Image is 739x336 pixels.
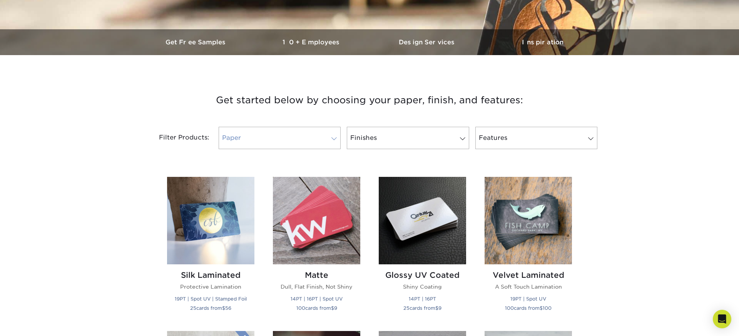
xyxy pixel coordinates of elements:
small: 14PT | 16PT | Spot UV [291,296,343,302]
small: 19PT | Spot UV [510,296,546,302]
small: cards from [403,305,441,311]
span: 25 [190,305,196,311]
span: 100 [543,305,552,311]
h2: Matte [273,270,360,280]
a: Design Services [369,29,485,55]
div: Open Intercom Messenger [713,310,731,328]
h3: 10+ Employees [254,39,369,46]
h3: Design Services [369,39,485,46]
img: Velvet Laminated Business Cards [485,177,572,264]
img: Matte Business Cards [273,177,360,264]
span: 9 [438,305,441,311]
small: cards from [296,305,337,311]
h2: Glossy UV Coated [379,270,466,280]
p: Shiny Coating [379,283,466,291]
p: Dull, Flat Finish, Not Shiny [273,283,360,291]
span: $ [222,305,225,311]
iframe: Google Customer Reviews [2,312,65,333]
a: Velvet Laminated Business Cards Velvet Laminated A Soft Touch Lamination 19PT | Spot UV 100cards ... [485,177,572,321]
a: Inspiration [485,29,600,55]
h3: Get started below by choosing your paper, finish, and features: [144,83,595,118]
a: Glossy UV Coated Business Cards Glossy UV Coated Shiny Coating 14PT | 16PT 25cards from$9 [379,177,466,321]
h2: Silk Laminated [167,270,254,280]
small: cards from [505,305,552,311]
a: Paper [219,127,341,149]
span: $ [331,305,334,311]
p: Protective Lamination [167,283,254,291]
a: Features [475,127,597,149]
a: Get Free Samples [139,29,254,55]
img: Silk Laminated Business Cards [167,177,254,264]
span: 25 [403,305,410,311]
a: Matte Business Cards Matte Dull, Flat Finish, Not Shiny 14PT | 16PT | Spot UV 100cards from$9 [273,177,360,321]
small: 14PT | 16PT [409,296,436,302]
small: 19PT | Spot UV | Stamped Foil [175,296,247,302]
span: 100 [296,305,305,311]
img: Glossy UV Coated Business Cards [379,177,466,264]
a: 10+ Employees [254,29,369,55]
a: Silk Laminated Business Cards Silk Laminated Protective Lamination 19PT | Spot UV | Stamped Foil ... [167,177,254,321]
small: cards from [190,305,231,311]
h3: Inspiration [485,39,600,46]
h3: Get Free Samples [139,39,254,46]
p: A Soft Touch Lamination [485,283,572,291]
span: $ [540,305,543,311]
span: 100 [505,305,514,311]
a: Finishes [347,127,469,149]
span: 56 [225,305,231,311]
span: 9 [334,305,337,311]
div: Filter Products: [139,127,216,149]
h2: Velvet Laminated [485,270,572,280]
span: $ [435,305,438,311]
